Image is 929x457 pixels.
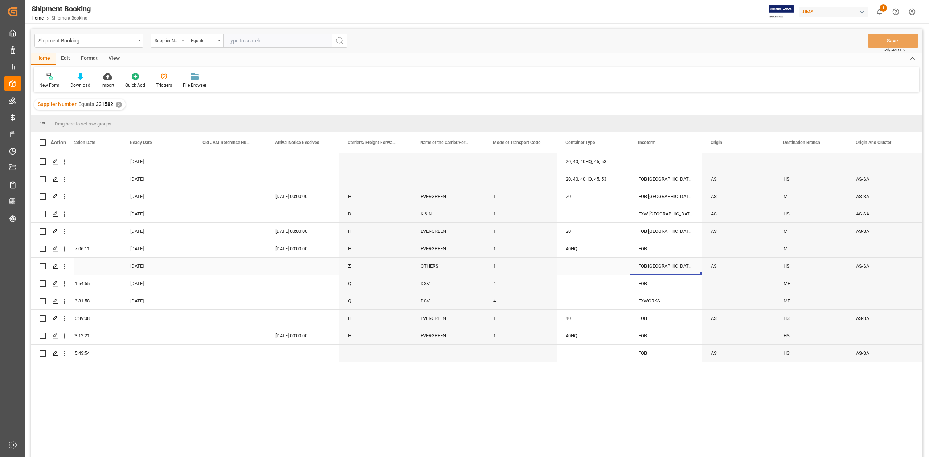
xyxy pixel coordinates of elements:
[31,258,74,275] div: Press SPACE to select this row.
[775,310,847,327] div: HS
[638,140,655,145] span: Incoterm
[50,139,66,146] div: Action
[267,240,339,257] div: [DATE] 00:00:00
[412,188,484,205] div: EVERGREEN
[775,345,847,362] div: HS
[484,310,557,327] div: 1
[775,240,847,257] div: M
[702,310,775,327] div: AS
[847,170,920,188] div: AS-SA
[775,327,847,344] div: HS
[775,275,847,292] div: MF
[32,16,44,21] a: Home
[34,34,143,48] button: open menu
[339,223,412,240] div: H
[31,327,74,345] div: Press SPACE to select this row.
[122,258,194,275] div: [DATE]
[856,140,891,145] span: Origin And Cluster
[630,327,702,344] div: FOB
[412,240,484,257] div: EVERGREEN
[339,258,412,275] div: Z
[39,82,60,88] div: New Form
[49,310,122,327] div: [DATE] 16:39:08
[348,140,396,145] span: Carrier's/ Freight Forwarder's Code
[847,188,920,205] div: AS-SA
[775,188,847,205] div: M
[557,188,630,205] div: 20
[267,327,339,344] div: [DATE] 00:00:00
[775,170,847,188] div: HS
[32,3,91,14] div: Shipment Booking
[412,275,484,292] div: DSV
[122,188,194,205] div: [DATE]
[557,223,630,240] div: 20
[799,7,868,17] div: JIMS
[630,345,702,362] div: FOB
[412,327,484,344] div: EVERGREEN
[769,5,794,18] img: Exertis%20JAM%20-%20Email%20Logo.jpg_1722504956.jpg
[191,36,216,44] div: Equals
[702,205,775,222] div: AS
[156,82,172,88] div: Triggers
[339,188,412,205] div: H
[888,4,904,20] button: Help Center
[702,223,775,240] div: AS
[49,327,122,344] div: [DATE] 23:12:21
[847,258,920,275] div: AS-SA
[56,53,75,65] div: Edit
[630,258,702,275] div: FOB [GEOGRAPHIC_DATA] ID
[847,310,920,327] div: AS-SA
[125,82,145,88] div: Quick Add
[31,275,74,292] div: Press SPACE to select this row.
[38,101,77,107] span: Supplier Number
[702,258,775,275] div: AS
[775,292,847,309] div: MF
[122,240,194,257] div: [DATE]
[847,205,920,222] div: AS-SA
[339,292,412,309] div: Q
[557,327,630,344] div: 40HQ
[484,258,557,275] div: 1
[339,240,412,257] div: H
[31,223,74,240] div: Press SPACE to select this row.
[630,188,702,205] div: FOB [GEOGRAPHIC_DATA] ID
[183,82,206,88] div: File Browser
[412,223,484,240] div: EVERGREEN
[557,170,630,188] div: 20, 40, 40HQ, 45, 53
[871,4,888,20] button: show 1 new notifications
[202,140,251,145] span: Old JAM Reference Number
[412,310,484,327] div: EVERGREEN
[155,36,179,44] div: Supplier Number
[775,223,847,240] div: M
[101,82,114,88] div: Import
[31,153,74,170] div: Press SPACE to select this row.
[420,140,469,145] span: Name of the Carrier/Forwarder
[332,34,347,48] button: search button
[31,205,74,223] div: Press SPACE to select this row.
[630,310,702,327] div: FOB
[711,140,722,145] span: Origin
[847,345,920,362] div: AS-SA
[103,53,125,65] div: View
[775,205,847,222] div: HS
[412,292,484,309] div: DSV
[31,240,74,258] div: Press SPACE to select this row.
[702,345,775,362] div: AS
[702,170,775,188] div: AS
[630,275,702,292] div: FOB
[122,205,194,222] div: [DATE]
[484,188,557,205] div: 1
[493,140,540,145] span: Mode of Transport Code
[630,223,702,240] div: FOB [GEOGRAPHIC_DATA] ID
[775,258,847,275] div: HS
[57,140,95,145] span: Order Creation Date
[484,327,557,344] div: 1
[557,240,630,257] div: 40HQ
[868,34,918,48] button: Save
[630,292,702,309] div: EXWORKS
[484,275,557,292] div: 4
[116,102,122,108] div: ✕
[880,4,887,12] span: 1
[75,53,103,65] div: Format
[267,223,339,240] div: [DATE] 00:00:00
